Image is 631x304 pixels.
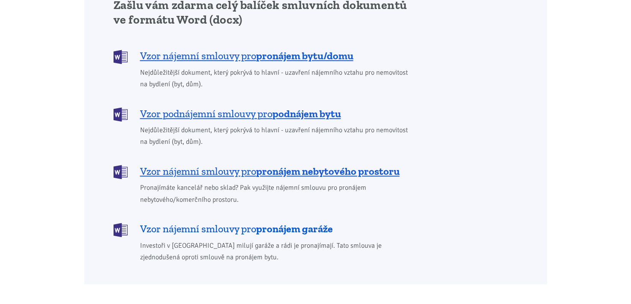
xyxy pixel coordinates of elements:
img: DOCX (Word) [114,165,128,179]
span: Vzor podnájemní smlouvy pro [140,107,341,121]
span: Pronajímáte kancelář nebo sklad? Pak využijte nájemní smlouvu pro pronájem nebytového/komerčního ... [140,182,414,205]
img: DOCX (Word) [114,50,128,64]
span: Vzor nájemní smlouvy pro [140,222,333,236]
b: pronájem bytu/domu [256,49,353,62]
b: pronájem nebytového prostoru [256,165,400,177]
span: Vzor nájemní smlouvy pro [140,164,400,178]
a: Vzor nájemní smlouvy propronájem garáže [114,222,414,236]
span: Vzor nájemní smlouvy pro [140,49,353,63]
span: Nejdůležitější dokument, který pokrývá to hlavní - uzavření nájemního vztahu pro nemovitost na by... [140,67,414,90]
img: DOCX (Word) [114,223,128,237]
b: pronájem garáže [256,222,333,235]
a: Vzor nájemní smlouvy propronájem bytu/domu [114,49,414,63]
span: Investoři v [GEOGRAPHIC_DATA] milují garáže a rádi je pronajímají. Tato smlouva je zjednodušená o... [140,240,414,263]
span: Nejdůležitější dokument, který pokrývá to hlavní - uzavření nájemního vztahu pro nemovitost na by... [140,125,414,148]
img: DOCX (Word) [114,107,128,122]
a: Vzor podnájemní smlouvy propodnájem bytu [114,106,414,121]
a: Vzor nájemní smlouvy propronájem nebytového prostoru [114,164,414,178]
b: podnájem bytu [272,107,341,120]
